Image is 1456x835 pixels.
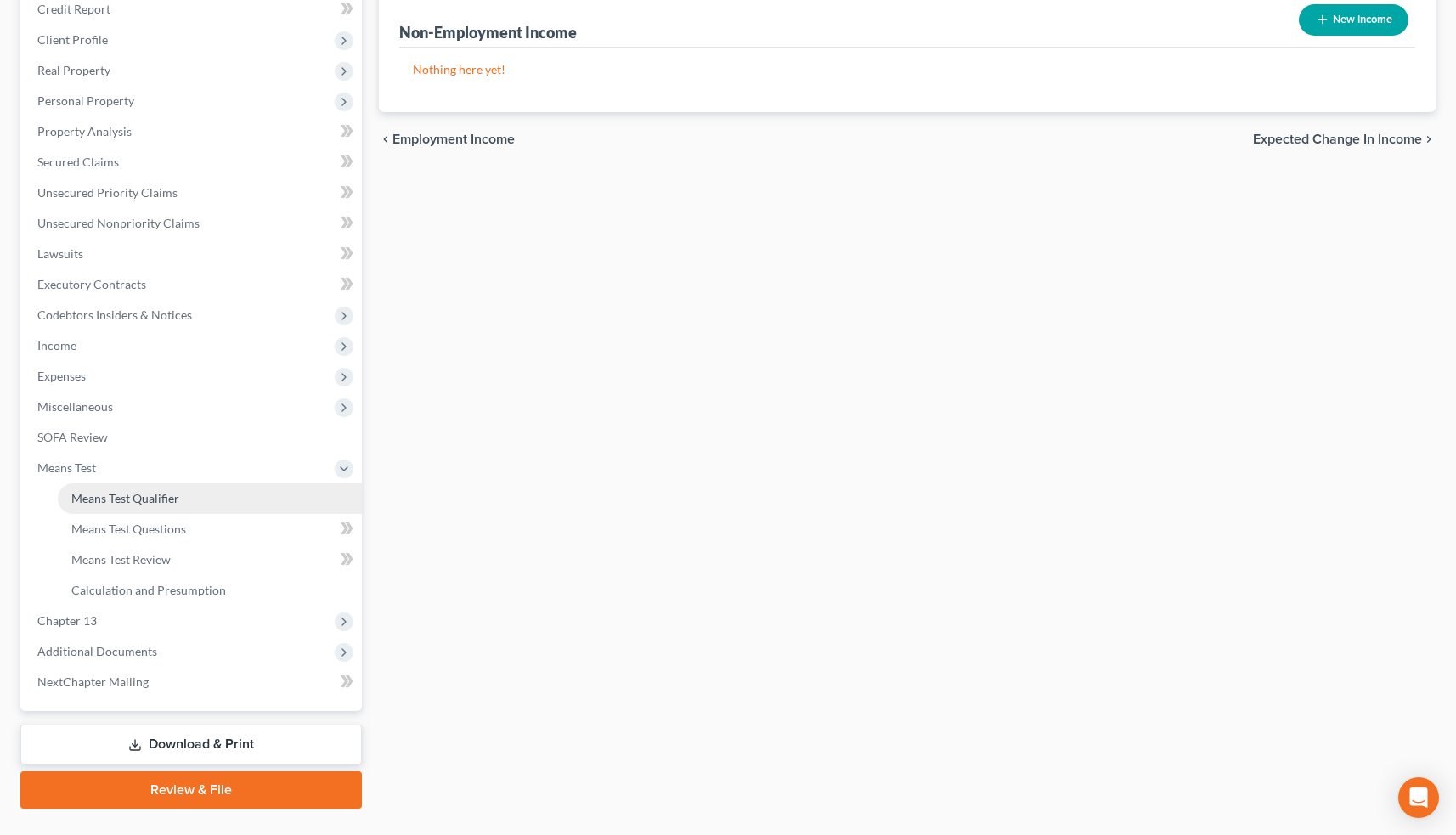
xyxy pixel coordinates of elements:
div: Non-Employment Income [399,22,577,42]
span: Codebtors Insiders & Notices [37,307,192,322]
span: Secured Claims [37,155,119,169]
span: Expenses [37,369,86,383]
div: Open Intercom Messenger [1398,777,1439,818]
a: Means Test Review [58,544,362,575]
span: SOFA Review [37,430,108,444]
a: Means Test Questions [58,514,362,544]
span: Property Analysis [37,124,132,138]
span: Employment Income [392,133,515,146]
span: Executory Contracts [37,277,146,291]
a: Download & Print [20,725,362,764]
a: Unsecured Priority Claims [24,178,362,208]
span: NextChapter Mailing [37,674,149,689]
a: Secured Claims [24,147,362,178]
span: Additional Documents [37,644,157,658]
span: Unsecured Priority Claims [37,185,178,200]
a: Property Analysis [24,116,362,147]
p: Nothing here yet! [413,61,1402,78]
a: Means Test Qualifier [58,483,362,514]
span: Means Test [37,460,96,475]
i: chevron_right [1422,133,1436,146]
button: Expected Change in Income chevron_right [1253,133,1436,146]
a: Calculation and Presumption [58,575,362,606]
span: Unsecured Nonpriority Claims [37,216,200,230]
a: Lawsuits [24,239,362,269]
span: Income [37,338,76,353]
span: Means Test Review [71,552,171,567]
span: Miscellaneous [37,399,113,414]
span: Means Test Qualifier [71,491,179,505]
a: Review & File [20,771,362,809]
a: Executory Contracts [24,269,362,300]
a: Unsecured Nonpriority Claims [24,208,362,239]
span: Credit Report [37,2,110,16]
button: New Income [1299,4,1408,36]
a: NextChapter Mailing [24,667,362,697]
span: Chapter 13 [37,613,97,628]
span: Lawsuits [37,246,83,261]
span: Real Property [37,63,110,77]
span: Expected Change in Income [1253,133,1422,146]
span: Client Profile [37,32,108,47]
span: Calculation and Presumption [71,583,226,597]
span: Personal Property [37,93,134,108]
a: SOFA Review [24,422,362,453]
span: Means Test Questions [71,522,186,536]
button: chevron_left Employment Income [379,133,515,146]
i: chevron_left [379,133,392,146]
